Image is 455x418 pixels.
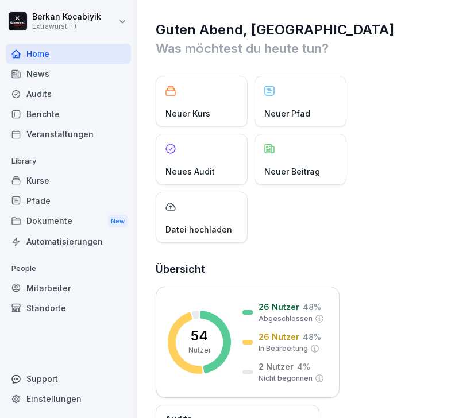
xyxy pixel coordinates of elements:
p: Berkan Kocabiyik [32,12,101,22]
p: 48 % [303,301,321,313]
div: Support [6,369,131,389]
a: Automatisierungen [6,231,131,251]
a: Standorte [6,298,131,318]
div: Dokumente [6,211,131,232]
p: Library [6,152,131,171]
p: Extrawurst :-) [32,22,101,30]
a: News [6,64,131,84]
p: Neues Audit [165,165,215,177]
p: In Bearbeitung [259,343,308,354]
p: People [6,260,131,278]
p: 48 % [303,331,321,343]
p: 26 Nutzer [259,331,299,343]
p: Abgeschlossen [259,313,313,324]
p: 2 Nutzer [259,361,294,373]
h2: Übersicht [156,261,438,277]
p: Neuer Kurs [165,107,210,119]
a: Home [6,44,131,64]
a: Pfade [6,191,131,211]
div: New [108,215,128,228]
a: Kurse [6,171,131,191]
a: Mitarbeiter [6,278,131,298]
p: 4 % [297,361,310,373]
p: 54 [191,329,208,343]
p: Was möchtest du heute tun? [156,39,438,57]
p: Datei hochladen [165,223,232,235]
p: Neuer Pfad [264,107,310,119]
p: Nicht begonnen [259,373,313,384]
h1: Guten Abend, [GEOGRAPHIC_DATA] [156,21,438,39]
a: DokumenteNew [6,211,131,232]
a: Einstellungen [6,389,131,409]
a: Berichte [6,104,131,124]
a: Audits [6,84,131,104]
p: 26 Nutzer [259,301,299,313]
p: Nutzer [188,345,211,355]
a: Veranstaltungen [6,124,131,144]
p: Neuer Beitrag [264,165,320,177]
